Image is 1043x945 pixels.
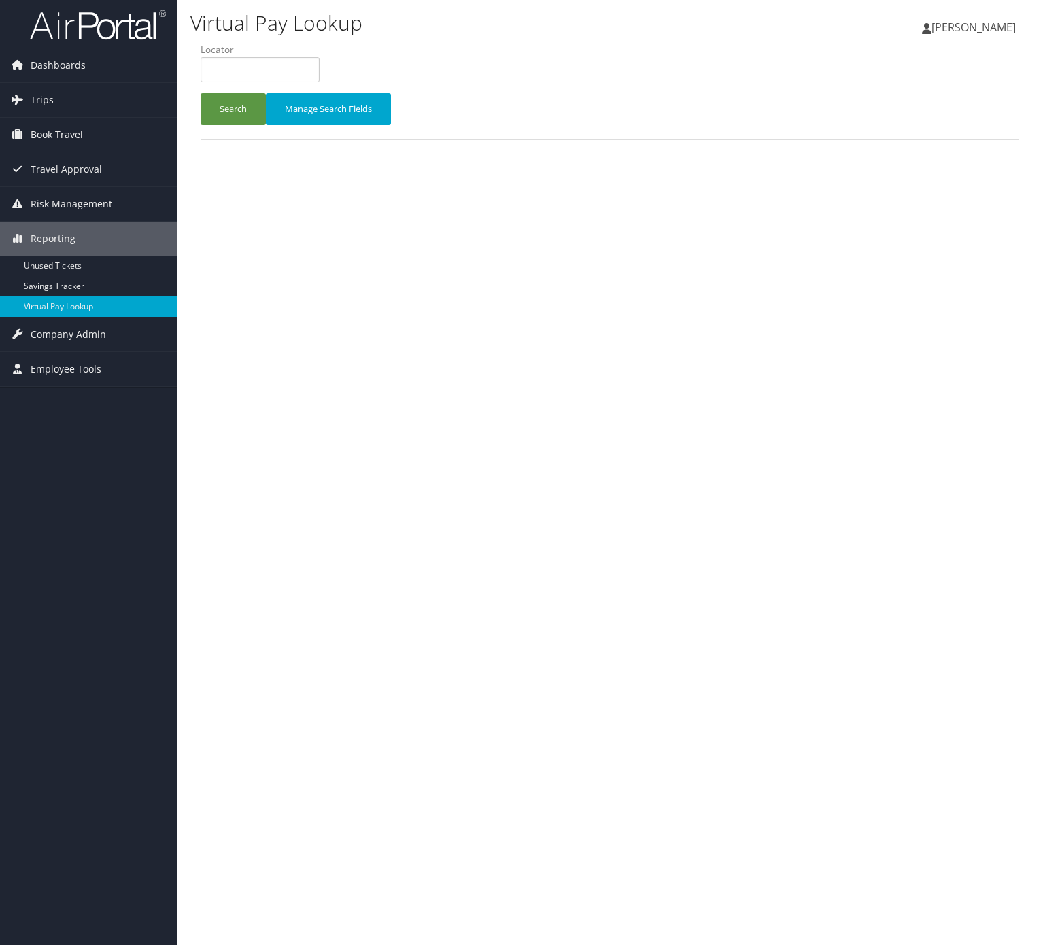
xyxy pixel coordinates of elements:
span: Dashboards [31,48,86,82]
label: Locator [201,43,330,56]
span: Risk Management [31,187,112,221]
span: Travel Approval [31,152,102,186]
span: Employee Tools [31,352,101,386]
span: Reporting [31,222,75,256]
span: Company Admin [31,317,106,351]
button: Search [201,93,266,125]
span: Trips [31,83,54,117]
a: [PERSON_NAME] [922,7,1029,48]
img: airportal-logo.png [30,9,166,41]
span: Book Travel [31,118,83,152]
span: [PERSON_NAME] [931,20,1016,35]
button: Manage Search Fields [266,93,391,125]
h1: Virtual Pay Lookup [190,9,750,37]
